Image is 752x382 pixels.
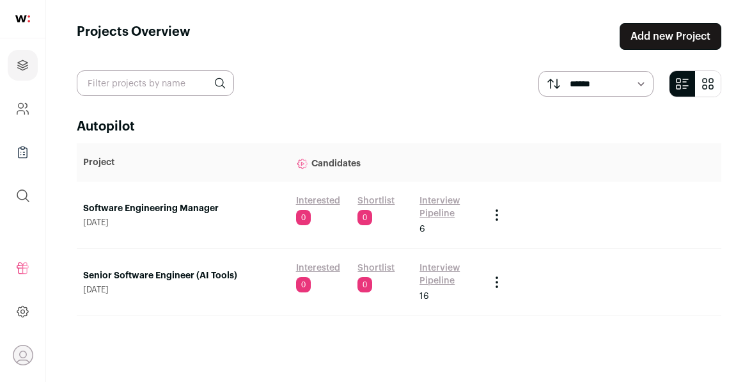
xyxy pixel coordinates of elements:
[419,262,476,287] a: Interview Pipeline
[489,207,505,223] button: Project Actions
[620,23,721,50] a: Add new Project
[83,218,283,228] span: [DATE]
[13,345,33,365] button: Open dropdown
[296,195,340,207] a: Interested
[296,277,311,292] span: 0
[8,137,38,168] a: Company Lists
[357,210,372,225] span: 0
[83,285,283,295] span: [DATE]
[296,262,340,275] a: Interested
[8,93,38,124] a: Company and ATS Settings
[83,269,283,282] a: Senior Software Engineer (AI Tools)
[77,118,721,136] h2: Autopilot
[357,277,372,292] span: 0
[83,156,283,169] p: Project
[419,195,476,220] a: Interview Pipeline
[15,15,30,22] img: wellfound-shorthand-0d5821cbd27db2630d0214b213865d53afaa358527fdda9d0ea32b1df1b89c2c.svg
[77,23,191,50] h1: Projects Overview
[83,202,283,215] a: Software Engineering Manager
[296,150,476,175] p: Candidates
[8,50,38,81] a: Projects
[357,262,395,275] a: Shortlist
[77,70,234,96] input: Filter projects by name
[489,275,505,290] button: Project Actions
[357,195,395,207] a: Shortlist
[419,290,429,303] span: 16
[296,210,311,225] span: 0
[419,223,425,235] span: 6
